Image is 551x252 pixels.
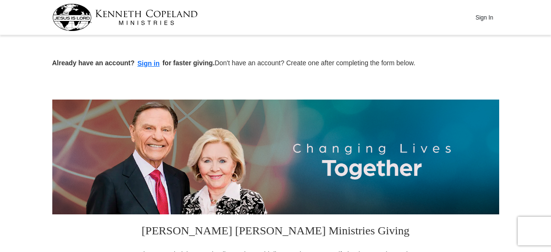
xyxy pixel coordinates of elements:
[52,4,198,31] img: kcm-header-logo.svg
[52,58,499,69] p: Don't have an account? Create one after completing the form below.
[135,58,163,69] button: Sign in
[470,10,499,25] button: Sign In
[121,214,430,250] h3: [PERSON_NAME] [PERSON_NAME] Ministries Giving
[52,59,215,67] strong: Already have an account? for faster giving.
